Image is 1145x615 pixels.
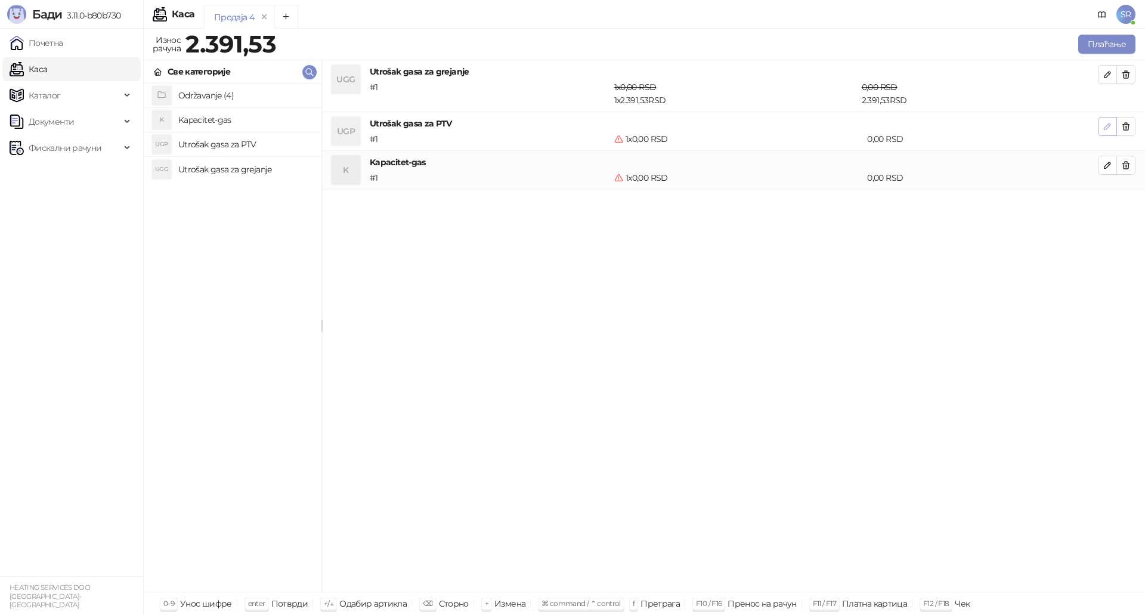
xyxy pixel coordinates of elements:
[955,596,970,611] div: Чек
[144,84,321,592] div: grid
[10,31,63,55] a: Почетна
[271,596,308,611] div: Потврди
[152,135,171,154] div: UGP
[178,135,312,154] h4: Utrošak gasa za PTV
[7,5,26,24] img: Logo
[274,5,298,29] button: Add tab
[150,32,183,56] div: Износ рачуна
[29,84,61,107] span: Каталог
[423,599,432,608] span: ⌫
[178,110,312,129] h4: Kapacitet-gas
[439,596,469,611] div: Сторно
[152,160,171,179] div: UGG
[728,596,796,611] div: Пренос на рачун
[367,171,612,184] div: # 1
[185,29,276,58] strong: 2.391,53
[10,57,47,81] a: Каса
[1093,5,1112,24] a: Документација
[163,599,174,608] span: 0-9
[614,82,657,92] span: 1 x 0,00 RSD
[214,11,254,24] div: Продаја 4
[859,81,1100,107] div: 2.391,53 RSD
[370,65,1098,78] h4: Utrošak gasa za grejanje
[494,596,525,611] div: Измена
[324,599,333,608] span: ↑/↓
[178,86,312,105] h4: Održavanje (4)
[168,65,230,78] div: Све категорије
[10,583,90,609] small: HEATING SERVICES DOO [GEOGRAPHIC_DATA]-[GEOGRAPHIC_DATA]
[813,599,836,608] span: F11 / F17
[640,596,680,611] div: Претрага
[367,132,612,146] div: # 1
[1116,5,1135,24] span: SR
[1078,35,1135,54] button: Плаћање
[633,599,635,608] span: f
[29,110,74,134] span: Документи
[612,171,865,184] div: 1 x 0,00 RSD
[923,599,949,608] span: F12 / F18
[485,599,488,608] span: +
[152,110,171,129] div: K
[612,81,859,107] div: 1 x 2.391,53 RSD
[339,596,407,611] div: Одабир артикла
[842,596,907,611] div: Платна картица
[865,132,1100,146] div: 0,00 RSD
[541,599,621,608] span: ⌘ command / ⌃ control
[367,81,612,107] div: # 1
[370,156,1098,169] h4: Kapacitet-gas
[248,599,265,608] span: enter
[256,12,272,22] button: remove
[332,117,360,146] div: UGP
[178,160,312,179] h4: Utrošak gasa za grejanje
[370,117,1098,130] h4: Utrošak gasa za PTV
[332,156,360,184] div: K
[696,599,722,608] span: F10 / F16
[180,596,232,611] div: Унос шифре
[62,10,120,21] span: 3.11.0-b80b730
[862,82,898,92] span: 0,00 RSD
[29,136,101,160] span: Фискални рачуни
[172,10,194,19] div: Каса
[865,171,1100,184] div: 0,00 RSD
[32,7,62,21] span: Бади
[612,132,865,146] div: 1 x 0,00 RSD
[332,65,360,94] div: UGG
